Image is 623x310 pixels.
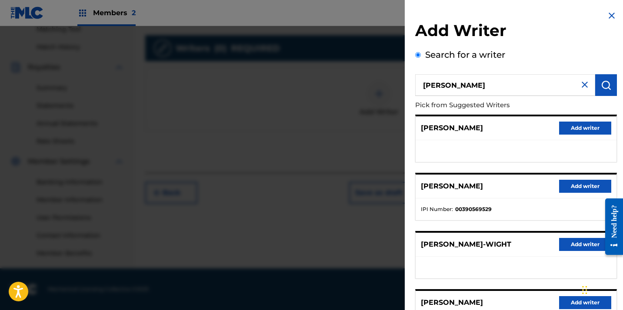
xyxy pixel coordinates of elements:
div: Drag [582,277,587,303]
p: [PERSON_NAME]-WIGHT [421,239,511,250]
button: Add writer [559,122,611,135]
p: [PERSON_NAME] [421,123,483,133]
img: MLC Logo [10,7,44,19]
p: [PERSON_NAME] [421,297,483,308]
p: [PERSON_NAME] [421,181,483,191]
span: 2 [132,9,136,17]
p: Pick from Suggested Writers [415,96,567,115]
img: close [580,79,590,90]
button: Add writer [559,238,611,251]
img: Top Rightsholders [77,8,88,18]
label: Search for a writer [425,49,505,60]
span: Members [93,8,136,18]
iframe: Chat Widget [580,268,623,310]
h2: Add Writer [415,21,617,43]
span: IPI Number : [421,205,453,213]
strong: 00390569529 [455,205,492,213]
input: Search writer's name or IPI Number [415,74,595,96]
button: Add writer [559,296,611,309]
iframe: Resource Center [599,192,623,262]
button: Add writer [559,180,611,193]
img: Search Works [601,80,611,90]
